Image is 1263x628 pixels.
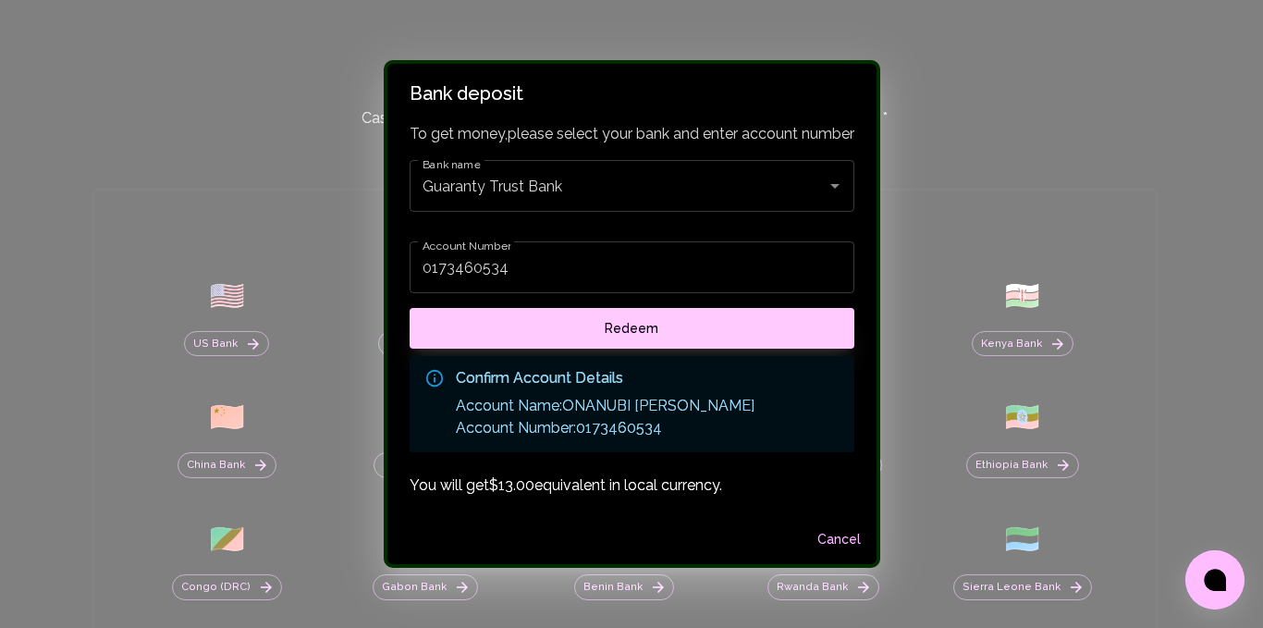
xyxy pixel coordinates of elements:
[456,367,754,389] div: Confirm Account Details
[456,417,754,439] p: Account Number: 0173460534
[410,308,854,349] button: Redeem
[456,395,754,417] p: Account Name: ONANUBI [PERSON_NAME]
[410,123,854,145] p: To get money, please select your bank and enter account number
[822,173,848,199] button: Open
[1185,550,1245,610] button: Open chat window
[810,523,869,557] button: Cancel
[410,474,854,497] p: You will get $13.00 equivalent in local currency.
[387,64,877,123] h2: Bank deposit
[423,156,480,172] label: Bank name
[423,238,510,253] label: Account Number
